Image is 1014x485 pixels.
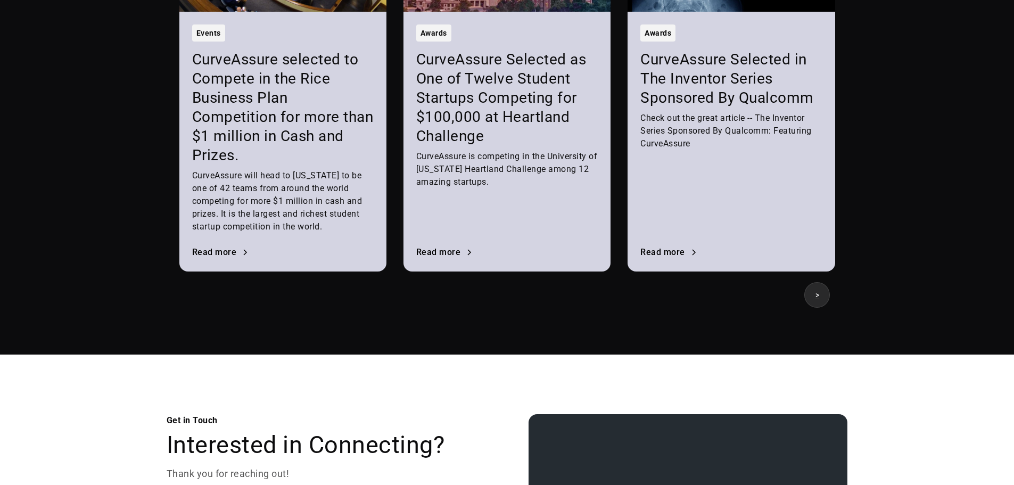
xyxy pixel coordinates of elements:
div: Read more [192,248,237,257]
h2: Interested in Connecting? [167,431,486,459]
h3: CurveAssure selected to Compete in the Rice Business Plan Competition for more than $1 million in... [192,50,374,165]
div: Events [196,27,221,39]
div: Get in Touch [167,414,486,427]
a: Next Page [804,282,830,308]
div: CurveAssure will head to [US_STATE] to be one of 42 teams from around the world competing for mor... [192,169,374,233]
div: CurveAssure is competing in the University of [US_STATE] Heartland Challenge among 12 amazing sta... [416,150,598,188]
div: Read more [416,248,461,257]
div: Awards [421,27,447,39]
p: Thank you for reaching out! [167,467,486,480]
h3: CurveAssure Selected as One of Twelve Student Startups Competing for $100,000 at Heartland Challenge [416,50,598,146]
div: Awards [645,27,671,39]
div: > [815,289,819,301]
div: Check out the great article -- The Inventor Series Sponsored By Qualcomm: Featuring CurveAssure [640,112,822,150]
div: List [179,272,835,308]
div: Read more [640,248,685,257]
h3: CurveAssure Selected in The Inventor Series Sponsored By Qualcomm [640,50,822,108]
